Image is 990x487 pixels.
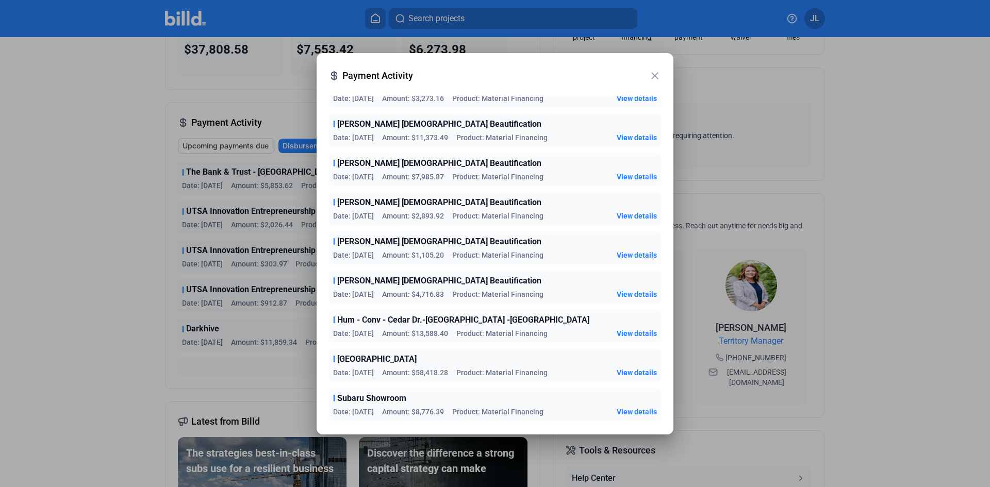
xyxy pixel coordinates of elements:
span: Product: Material Financing [456,328,548,339]
span: Amount: $8,776.39 [382,407,444,417]
span: Product: Material Financing [456,367,548,378]
span: Product: Material Financing [452,250,543,260]
span: Amount: $2,893.92 [382,211,444,221]
button: View details [617,172,657,182]
span: Payment Activity [342,69,649,83]
span: Amount: $3,273.16 [382,93,444,104]
span: Amount: $11,373.49 [382,132,448,143]
span: [GEOGRAPHIC_DATA] [337,353,417,365]
button: View details [617,132,657,143]
span: Date: [DATE] [333,211,374,221]
span: Date: [DATE] [333,250,374,260]
span: Date: [DATE] [333,172,374,182]
span: [PERSON_NAME] [DEMOGRAPHIC_DATA] Beautification [337,157,541,170]
span: Product: Material Financing [452,407,543,417]
span: Amount: $1,105.20 [382,250,444,260]
span: Product: Material Financing [456,132,548,143]
span: Date: [DATE] [333,328,374,339]
button: View details [617,367,657,378]
span: [PERSON_NAME] [DEMOGRAPHIC_DATA] Beautification [337,196,541,209]
span: Product: Material Financing [452,172,543,182]
span: [PERSON_NAME] [DEMOGRAPHIC_DATA] Beautification [337,118,541,130]
button: View details [617,328,657,339]
span: Hum - Conv - Cedar Dr.-[GEOGRAPHIC_DATA] -[GEOGRAPHIC_DATA] [337,314,589,326]
button: View details [617,407,657,417]
span: Product: Material Financing [452,93,543,104]
span: Date: [DATE] [333,367,374,378]
span: Amount: $4,716.83 [382,289,444,299]
mat-icon: close [649,70,661,82]
span: Amount: $13,588.40 [382,328,448,339]
button: View details [617,250,657,260]
span: Subaru Showroom [337,392,406,405]
span: Amount: $58,418.28 [382,367,448,378]
span: Amount: $7,985.87 [382,172,444,182]
button: View details [617,93,657,104]
span: [PERSON_NAME] [DEMOGRAPHIC_DATA] Beautification [337,236,541,248]
span: Date: [DATE] [333,93,374,104]
span: Date: [DATE] [333,132,374,143]
span: Product: Material Financing [452,211,543,221]
button: View details [617,211,657,221]
span: Date: [DATE] [333,407,374,417]
span: [PERSON_NAME] [DEMOGRAPHIC_DATA] Beautification [337,275,541,287]
span: Date: [DATE] [333,289,374,299]
button: View details [617,289,657,299]
span: Product: Material Financing [452,289,543,299]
